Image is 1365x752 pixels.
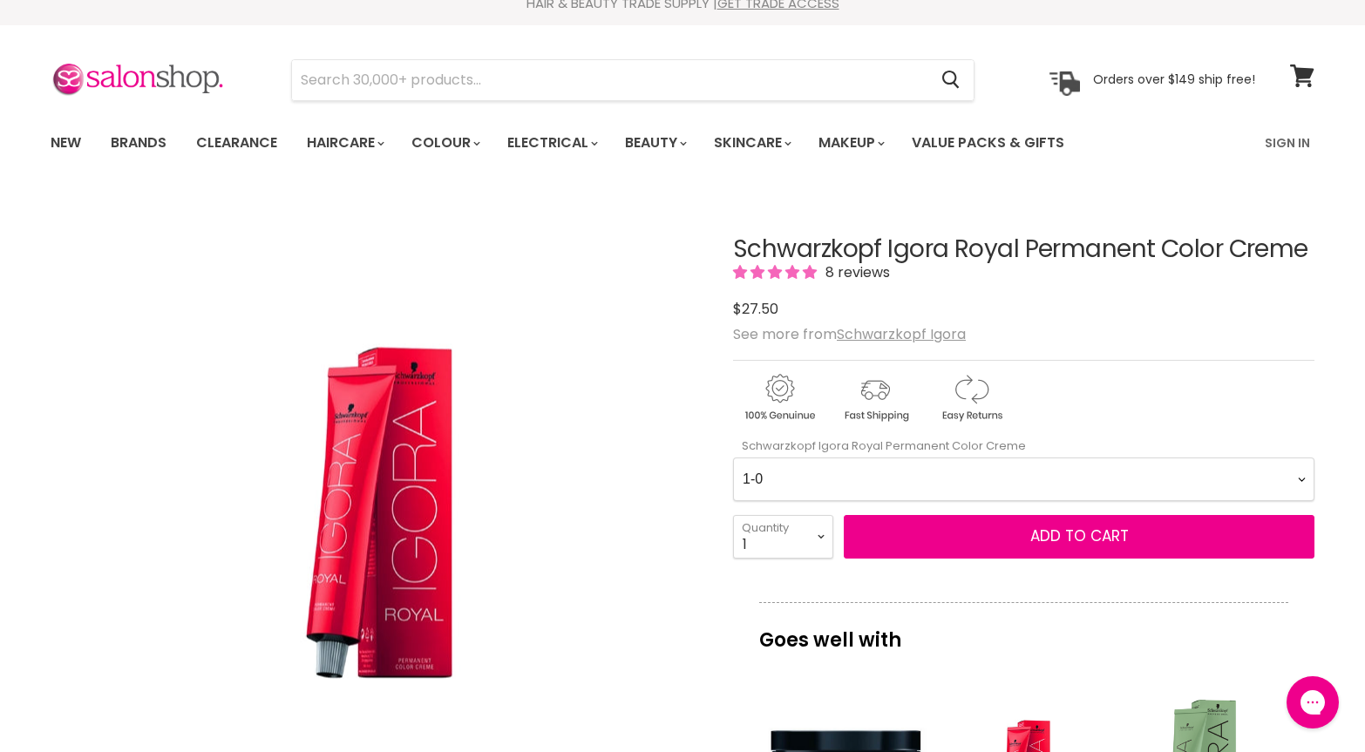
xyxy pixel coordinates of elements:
a: Clearance [183,125,290,161]
nav: Main [29,118,1336,168]
span: Add to cart [1030,525,1129,546]
ul: Main menu [37,118,1166,168]
button: Add to cart [844,515,1314,559]
span: 8 reviews [820,262,890,282]
button: Search [927,60,974,100]
img: Schwarzkopf Igora Royal Permanent Color Creme [223,288,528,747]
a: Schwarzkopf Igora [837,324,966,344]
a: Electrical [494,125,608,161]
input: Search [292,60,927,100]
a: Value Packs & Gifts [899,125,1077,161]
select: Quantity [733,515,833,559]
img: returns.gif [925,371,1017,424]
a: Beauty [612,125,697,161]
a: Brands [98,125,180,161]
span: 5.00 stars [733,262,820,282]
a: Skincare [701,125,802,161]
a: Haircare [294,125,395,161]
a: Sign In [1254,125,1321,161]
p: Goes well with [759,602,1288,660]
a: New [37,125,94,161]
span: See more from [733,324,966,344]
a: Makeup [805,125,895,161]
span: $27.50 [733,299,778,319]
img: shipping.gif [829,371,921,424]
p: Orders over $149 ship free! [1093,71,1255,87]
a: Colour [398,125,491,161]
form: Product [291,59,975,101]
h1: Schwarzkopf Igora Royal Permanent Color Creme [733,236,1314,263]
iframe: Gorgias live chat messenger [1278,670,1348,735]
img: genuine.gif [733,371,825,424]
label: Schwarzkopf Igora Royal Permanent Color Creme [733,437,1026,454]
